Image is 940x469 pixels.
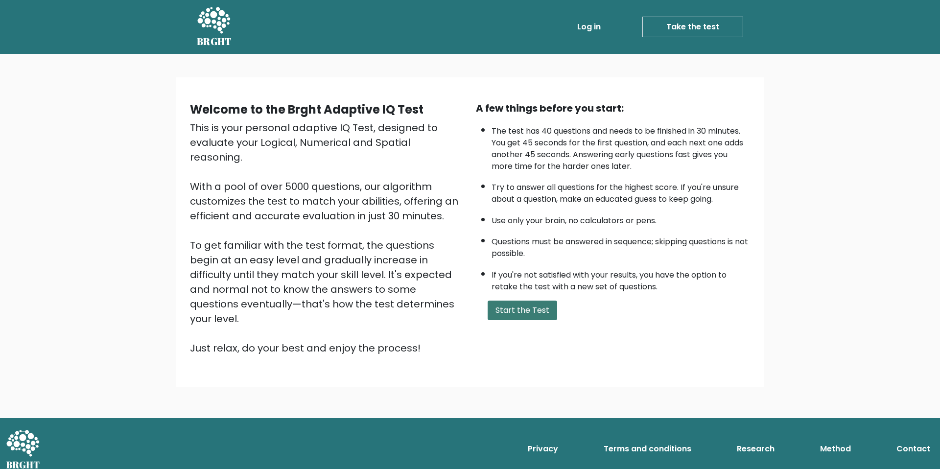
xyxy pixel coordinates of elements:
[524,439,562,459] a: Privacy
[190,101,423,117] b: Welcome to the Brght Adaptive IQ Test
[492,264,750,293] li: If you're not satisfied with your results, you have the option to retake the test with a new set ...
[488,301,557,320] button: Start the Test
[733,439,778,459] a: Research
[190,120,464,355] div: This is your personal adaptive IQ Test, designed to evaluate your Logical, Numerical and Spatial ...
[492,177,750,205] li: Try to answer all questions for the highest score. If you're unsure about a question, make an edu...
[642,17,743,37] a: Take the test
[197,4,232,50] a: BRGHT
[600,439,695,459] a: Terms and conditions
[492,231,750,259] li: Questions must be answered in sequence; skipping questions is not possible.
[492,120,750,172] li: The test has 40 questions and needs to be finished in 30 minutes. You get 45 seconds for the firs...
[492,210,750,227] li: Use only your brain, no calculators or pens.
[816,439,855,459] a: Method
[573,17,605,37] a: Log in
[197,36,232,47] h5: BRGHT
[476,101,750,116] div: A few things before you start:
[893,439,934,459] a: Contact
